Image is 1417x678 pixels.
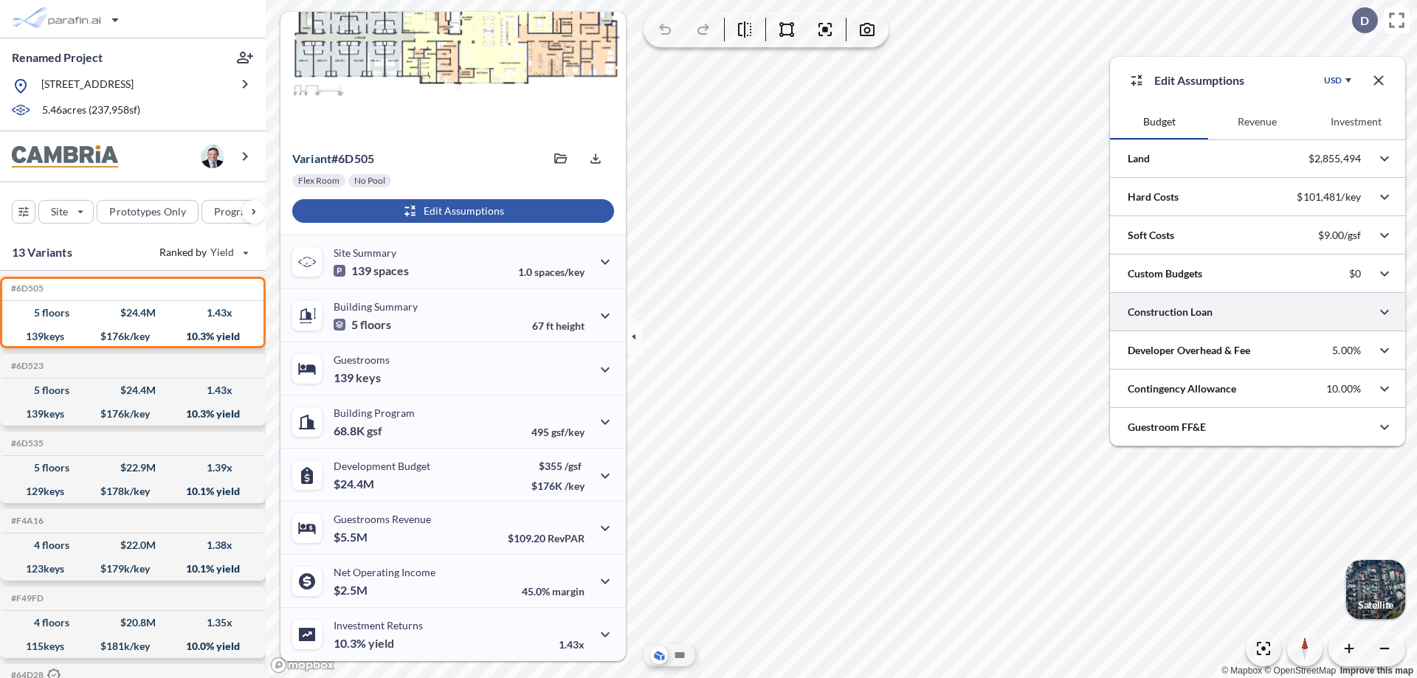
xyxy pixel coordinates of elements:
h5: Click to copy the code [8,593,44,603]
p: Site Summary [334,246,396,259]
p: Renamed Project [12,49,103,66]
span: margin [552,585,585,598]
p: 5.46 acres ( 237,958 sf) [42,103,140,119]
p: 68.8K [334,423,382,438]
button: Edit Assumptions [292,199,614,223]
p: 1.0 [518,266,585,278]
button: Budget [1110,104,1208,139]
span: floors [360,317,391,332]
div: USD [1324,75,1342,86]
span: ft [546,319,554,332]
span: /key [565,480,585,492]
p: $0 [1349,267,1361,280]
a: Mapbox [1221,665,1262,676]
button: Ranked by Yield [148,241,258,264]
span: gsf/key [551,426,585,438]
p: Investment Returns [334,619,423,632]
img: Switcher Image [1346,560,1405,619]
p: Satellite [1358,599,1393,611]
p: 10.3% [334,636,394,651]
span: height [556,319,585,332]
p: Soft Costs [1128,228,1174,243]
p: Hard Costs [1128,190,1179,204]
button: Revenue [1208,104,1306,139]
p: # 6d505 [292,151,374,166]
span: spaces/key [534,266,585,278]
button: Switcher ImageSatellite [1346,560,1405,619]
button: Site [38,200,94,224]
p: D [1360,14,1369,27]
p: 5 [334,317,391,332]
a: Mapbox homepage [270,657,335,674]
span: Variant [292,151,331,165]
p: Guestrooms [334,353,390,366]
h5: Click to copy the code [8,283,44,294]
button: Prototypes Only [97,200,199,224]
p: $5.5M [334,530,370,544]
p: $109.20 [508,532,585,544]
h5: Click to copy the code [8,516,44,526]
span: gsf [367,423,382,438]
p: 13 Variants [12,243,72,261]
span: Yield [210,245,235,260]
p: $355 [531,460,585,472]
p: Building Program [334,407,415,419]
button: Aerial View [650,646,668,664]
button: Site Plan [671,646,689,664]
p: 67 [532,319,585,332]
p: 1.43x [559,638,585,651]
p: 5.00% [1332,344,1361,357]
p: Guestroom FF&E [1128,420,1206,435]
p: $2,855,494 [1309,152,1361,165]
button: Program [201,200,281,224]
h5: Click to copy the code [8,438,44,449]
p: $24.4M [334,477,376,491]
span: /gsf [565,460,582,472]
span: RevPAR [548,532,585,544]
p: Prototypes Only [109,204,186,219]
p: 45.0% [522,585,585,598]
p: 10.00% [1326,382,1361,395]
p: $176K [531,480,585,492]
button: Investment [1307,104,1405,139]
p: Edit Assumptions [1154,72,1244,89]
img: user logo [201,145,224,168]
h5: Click to copy the code [8,361,44,371]
p: 495 [531,426,585,438]
p: [STREET_ADDRESS] [41,77,134,95]
span: keys [356,370,381,385]
p: Contingency Allowance [1128,381,1236,396]
p: 139 [334,263,409,278]
span: yield [368,636,394,651]
p: Land [1128,151,1150,166]
span: spaces [373,263,409,278]
p: $101,481/key [1297,190,1361,204]
p: Developer Overhead & Fee [1128,343,1250,358]
p: Flex Room [298,175,339,187]
a: OpenStreetMap [1264,665,1336,676]
p: Net Operating Income [334,566,435,578]
img: BrandImage [12,145,118,168]
p: Custom Budgets [1128,266,1202,281]
a: Improve this map [1340,665,1413,676]
p: Site [51,204,68,219]
p: 139 [334,370,381,385]
p: Program [214,204,255,219]
p: $9.00/gsf [1318,229,1361,242]
p: No Pool [354,175,385,187]
p: Building Summary [334,300,418,313]
p: $2.5M [334,583,370,598]
p: Development Budget [334,460,430,472]
p: Guestrooms Revenue [334,513,431,525]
